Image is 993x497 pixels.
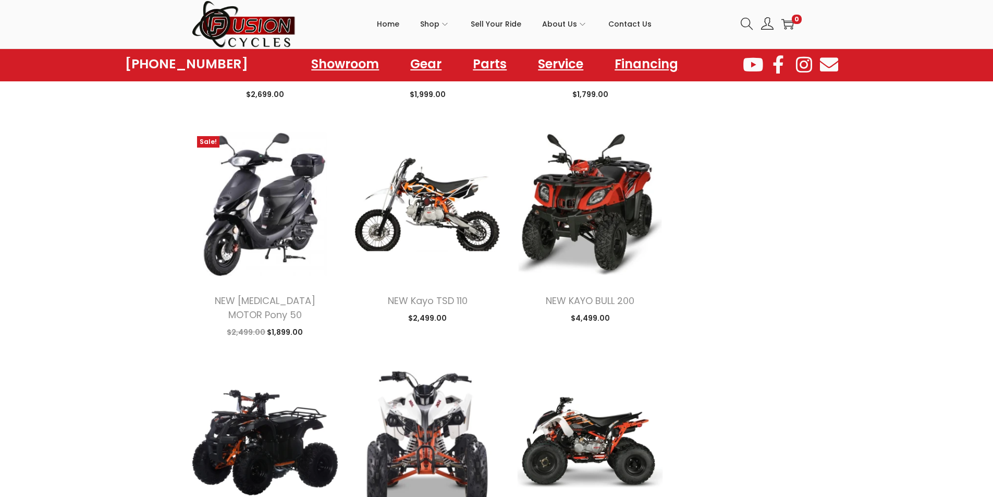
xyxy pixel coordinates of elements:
[540,56,641,83] a: NEW [MEDICAL_DATA] MOTORS G125
[215,294,315,321] a: NEW [MEDICAL_DATA] MOTOR Pony 50
[227,327,265,337] span: 2,499.00
[388,294,468,307] a: NEW Kayo TSD 110
[301,52,689,76] nav: Menu
[608,1,652,47] a: Contact Us
[206,56,323,83] a: NEW [MEDICAL_DATA] MOTORS TForce Platinum
[377,56,478,83] a: NEW [MEDICAL_DATA] MOTORS D125
[125,57,248,71] a: [PHONE_NUMBER]
[546,294,634,307] a: NEW KAYO BULL 200
[296,1,733,47] nav: Primary navigation
[572,89,577,100] span: $
[377,11,399,37] span: Home
[400,52,452,76] a: Gear
[354,131,501,278] img: Product image
[410,89,414,100] span: $
[781,18,794,30] a: 0
[420,1,450,47] a: Shop
[267,327,272,337] span: $
[608,11,652,37] span: Contact Us
[604,52,689,76] a: Financing
[528,52,594,76] a: Service
[471,1,521,47] a: Sell Your Ride
[571,313,610,323] span: 4,499.00
[462,52,517,76] a: Parts
[471,11,521,37] span: Sell Your Ride
[301,52,389,76] a: Showroom
[571,313,575,323] span: $
[542,1,587,47] a: About Us
[572,89,608,100] span: 1,799.00
[420,11,439,37] span: Shop
[410,89,446,100] span: 1,999.00
[227,327,231,337] span: $
[246,89,251,100] span: $
[377,1,399,47] a: Home
[542,11,577,37] span: About Us
[408,313,413,323] span: $
[408,313,447,323] span: 2,499.00
[267,327,303,337] span: 1,899.00
[246,89,284,100] span: 2,699.00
